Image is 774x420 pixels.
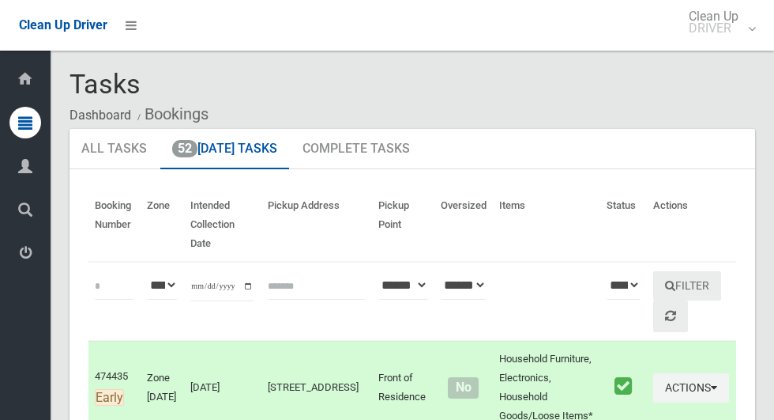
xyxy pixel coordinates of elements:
[95,389,124,406] span: Early
[434,188,493,262] th: Oversized
[689,22,738,34] small: DRIVER
[141,188,184,262] th: Zone
[653,373,729,403] button: Actions
[681,10,754,34] span: Clean Up
[184,188,261,262] th: Intended Collection Date
[647,188,736,262] th: Actions
[291,129,422,170] a: Complete Tasks
[70,68,141,100] span: Tasks
[448,377,479,399] span: No
[19,13,107,37] a: Clean Up Driver
[88,188,141,262] th: Booking Number
[133,100,209,129] li: Bookings
[653,271,721,301] button: Filter
[160,129,289,170] a: 52[DATE] Tasks
[261,188,372,262] th: Pickup Address
[372,188,434,262] th: Pickup Point
[70,108,131,123] a: Dashboard
[600,188,647,262] th: Status
[70,129,159,170] a: All Tasks
[614,376,632,396] i: Booking marked as collected.
[493,188,600,262] th: Items
[19,17,107,32] span: Clean Up Driver
[441,381,487,395] h4: Normal sized
[172,140,197,157] span: 52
